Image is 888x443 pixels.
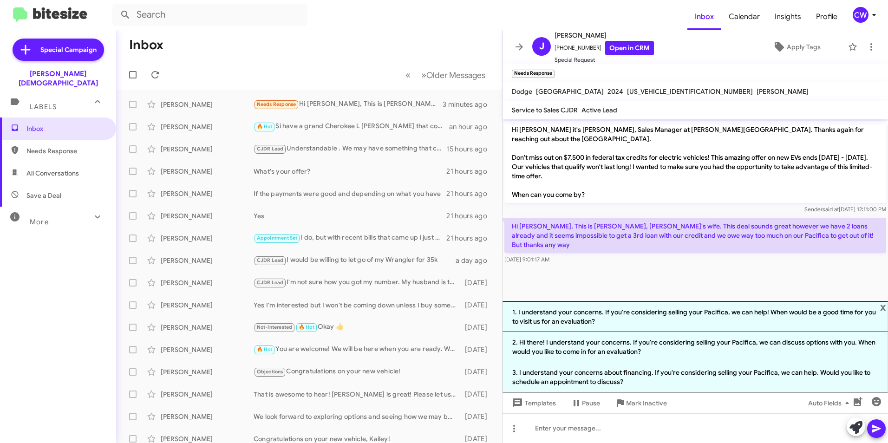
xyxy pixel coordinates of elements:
span: Dodge [512,87,532,96]
span: [PERSON_NAME] [555,30,654,41]
div: [PERSON_NAME] [161,144,254,154]
div: [PERSON_NAME] [161,167,254,176]
span: CJDR Lead [257,146,284,152]
div: 21 hours ago [446,189,495,198]
span: Needs Response [26,146,105,156]
small: Needs Response [512,70,555,78]
span: 🔥 Hot [257,346,273,352]
span: Auto Fields [808,395,853,411]
div: [PERSON_NAME] [161,278,254,287]
li: 2. Hi there! I understand your concerns. If you're considering selling your Pacifica, we can disc... [503,332,888,362]
span: Pause [582,395,600,411]
div: [DATE] [461,390,495,399]
span: [US_VEHICLE_IDENTIFICATION_NUMBER] [627,87,753,96]
div: That is awesome to hear! [PERSON_NAME] is great! Please let us know if there is anything more, we... [254,390,461,399]
div: [DATE] [461,367,495,377]
div: [DATE] [461,300,495,310]
div: If the payments were good and depending on what you have [254,189,446,198]
span: CJDR Lead [257,280,284,286]
span: [GEOGRAPHIC_DATA] [536,87,604,96]
span: Not-Interested [257,324,293,330]
div: Yes [254,211,446,221]
span: Needs Response [257,101,296,107]
input: Search [112,4,307,26]
p: Hi [PERSON_NAME] it's [PERSON_NAME], Sales Manager at [PERSON_NAME][GEOGRAPHIC_DATA]. Thanks agai... [504,121,886,203]
span: Appointment Set [257,235,298,241]
span: 🔥 Hot [299,324,314,330]
span: x [880,301,886,313]
div: [PERSON_NAME] [161,323,254,332]
div: [PERSON_NAME] [161,189,254,198]
span: 🔥 Hot [257,124,273,130]
div: [DATE] [461,323,495,332]
div: I'm not sure how you got my number. My husband is the one shopping. I did drive the wrangler so I... [254,277,461,288]
div: [PERSON_NAME] [161,234,254,243]
div: You are welcome! We will be here when you are ready. We look forward to assisting you. [254,344,461,355]
a: Profile [809,3,845,30]
a: Inbox [687,3,721,30]
span: Objections [257,369,283,375]
a: Open in CRM [605,41,654,55]
span: [PHONE_NUMBER] [555,41,654,55]
button: Mark Inactive [607,395,674,411]
a: Calendar [721,3,767,30]
div: 21 hours ago [446,211,495,221]
a: Insights [767,3,809,30]
div: What's your offer? [254,167,446,176]
span: Sender [DATE] 12:11:00 PM [804,206,886,213]
div: [DATE] [461,278,495,287]
button: Pause [563,395,607,411]
span: Save a Deal [26,191,61,200]
div: Congratulations on your new vehicle! [254,366,461,377]
div: I would be willing to let go of my Wrangler for 35k [254,255,456,266]
span: Labels [30,103,57,111]
div: CW [853,7,868,23]
button: CW [845,7,878,23]
button: Templates [503,395,563,411]
div: an hour ago [449,122,495,131]
span: More [30,218,49,226]
span: [DATE] 9:01:17 AM [504,256,549,263]
p: Hi [PERSON_NAME], This is [PERSON_NAME], [PERSON_NAME]'s wife. This deal sounds great however we ... [504,218,886,253]
div: 21 hours ago [446,234,495,243]
span: Service to Sales CJDR [512,106,578,114]
li: 3. I understand your concerns about financing. If you're considering selling your Pacifica, we ca... [503,362,888,392]
span: Older Messages [426,70,485,80]
span: said at [823,206,839,213]
span: » [421,69,426,81]
span: Active Lead [581,106,617,114]
span: Templates [510,395,556,411]
span: Inbox [26,124,105,133]
div: [PERSON_NAME] [161,256,254,265]
div: 21 hours ago [446,167,495,176]
h1: Inbox [129,38,163,52]
div: [PERSON_NAME] [161,390,254,399]
li: 1. I understand your concerns. If you're considering selling your Pacifica, we can help! When wou... [503,301,888,332]
div: [PERSON_NAME] [161,211,254,221]
span: Special Request [555,55,654,65]
nav: Page navigation example [400,65,491,85]
div: 15 hours ago [446,144,495,154]
div: Understandable . We may have something that could cover that negative with rebates and discounts.... [254,143,446,154]
span: Mark Inactive [626,395,667,411]
div: [PERSON_NAME] [161,300,254,310]
div: Hi [PERSON_NAME], This is [PERSON_NAME], [PERSON_NAME]'s wife. This deal sounds great however we ... [254,99,443,110]
span: CJDR Lead [257,257,284,263]
div: [PERSON_NAME] [161,412,254,421]
span: All Conversations [26,169,79,178]
button: Auto Fields [801,395,860,411]
div: I do, but with recent bills that came up i just don't think i'm in a place to trade in unless i c... [254,233,446,243]
div: We look forward to exploring options and seeing how we may be able to help you. [254,412,461,421]
div: Si have a grand Cherokee L [PERSON_NAME] that could work. Obviously there are a bunch of moving p... [254,121,449,132]
button: Apply Tags [749,39,843,55]
div: [DATE] [461,345,495,354]
span: « [405,69,411,81]
span: Apply Tags [787,39,821,55]
div: Yes I'm interested but I won't be coming down unless I buy something from you [254,300,461,310]
div: [PERSON_NAME] [161,100,254,109]
button: Next [416,65,491,85]
div: [PERSON_NAME] [161,345,254,354]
